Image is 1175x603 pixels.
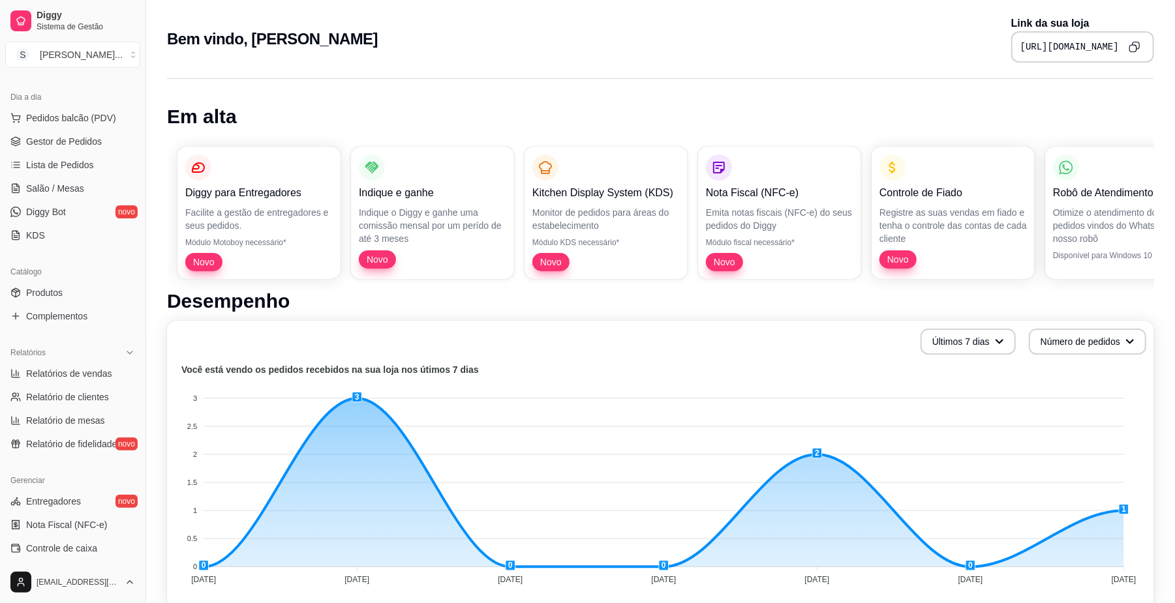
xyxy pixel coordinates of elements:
div: Dia a dia [5,87,140,108]
tspan: 2.5 [187,422,197,430]
button: Últimos 7 dias [921,329,1016,355]
div: [PERSON_NAME] ... [40,48,123,61]
p: Diggy para Entregadores [185,185,333,201]
span: [EMAIL_ADDRESS][DOMAIN_NAME] [37,577,119,587]
tspan: 1 [193,507,197,514]
h1: Desempenho [167,289,1154,313]
p: Link da sua loja [1011,16,1154,31]
tspan: 0 [193,563,197,570]
p: Emita notas fiscais (NFC-e) do seus pedidos do Diggy [706,206,853,232]
p: Módulo fiscal necessário* [706,237,853,248]
div: Gerenciar [5,470,140,491]
span: Salão / Mesas [26,182,84,195]
tspan: 1.5 [187,478,197,486]
button: Pedidos balcão (PDV) [5,108,140,128]
button: Número de pedidos [1029,329,1146,355]
a: KDS [5,225,140,246]
tspan: [DATE] [652,575,677,584]
span: Relatório de mesas [26,414,105,427]
a: Relatórios de vendas [5,363,140,384]
p: Registre as suas vendas em fiado e tenha o controle das contas de cada cliente [879,206,1027,245]
span: S [16,48,29,61]
span: Lista de Pedidos [26,158,94,171]
span: Relatório de fidelidade [26,437,117,450]
a: Produtos [5,282,140,303]
tspan: [DATE] [1112,575,1137,584]
span: KDS [26,229,45,242]
button: Diggy para EntregadoresFacilite a gestão de entregadores e seus pedidos.Módulo Motoboy necessário... [177,147,341,279]
tspan: 3 [193,394,197,402]
a: Relatório de clientes [5,387,140,407]
p: Indique o Diggy e ganhe uma comissão mensal por um perído de até 3 meses [359,206,506,245]
a: DiggySistema de Gestão [5,5,140,37]
button: Kitchen Display System (KDS)Monitor de pedidos para áreas do estabelecimentoMódulo KDS necessário... [525,147,688,279]
button: Select a team [5,42,140,68]
a: Nota Fiscal (NFC-e) [5,514,140,535]
pre: [URL][DOMAIN_NAME] [1020,40,1119,53]
tspan: 0.5 [187,535,197,542]
span: Nota Fiscal (NFC-e) [26,518,107,531]
tspan: [DATE] [344,575,369,584]
a: Diggy Botnovo [5,201,140,222]
h1: Em alta [167,105,1154,128]
tspan: [DATE] [498,575,523,584]
p: Indique e ganhe [359,185,506,201]
a: Controle de caixa [5,538,140,559]
span: Entregadores [26,495,81,508]
a: Gestor de Pedidos [5,131,140,152]
span: Gestor de Pedidos [26,135,102,148]
span: Produtos [26,286,63,299]
a: Complementos [5,306,140,327]
a: Relatório de fidelidadenovo [5,434,140,454]
span: Relatórios [10,347,46,358]
tspan: 2 [193,450,197,458]
span: Novo [709,256,740,269]
span: Diggy Bot [26,205,66,218]
tspan: [DATE] [191,575,216,584]
p: Módulo Motoboy necessário* [185,237,333,248]
a: Relatório de mesas [5,410,140,431]
span: Relatório de clientes [26,390,109,404]
p: Controle de Fiado [879,185,1027,201]
span: Pedidos balcão (PDV) [26,111,116,125]
h2: Bem vindo, [PERSON_NAME] [167,29,378,50]
span: Novo [361,253,393,266]
div: Catálogo [5,261,140,282]
span: Controle de caixa [26,542,97,555]
a: Lista de Pedidos [5,154,140,175]
a: Entregadoresnovo [5,491,140,512]
p: Nota Fiscal (NFC-e) [706,185,853,201]
button: Copy to clipboard [1124,37,1145,57]
span: Complementos [26,310,87,323]
span: Sistema de Gestão [37,22,135,32]
a: Salão / Mesas [5,178,140,199]
p: Módulo KDS necessário* [532,237,680,248]
span: Novo [188,256,220,269]
button: [EMAIL_ADDRESS][DOMAIN_NAME] [5,566,140,598]
span: Diggy [37,10,135,22]
text: Você está vendo os pedidos recebidos na sua loja nos útimos 7 dias [181,365,479,375]
tspan: [DATE] [805,575,830,584]
p: Kitchen Display System (KDS) [532,185,680,201]
button: Indique e ganheIndique o Diggy e ganhe uma comissão mensal por um perído de até 3 mesesNovo [351,147,514,279]
button: Controle de FiadoRegistre as suas vendas em fiado e tenha o controle das contas de cada clienteNovo [872,147,1035,279]
span: Relatórios de vendas [26,367,112,380]
p: Monitor de pedidos para áreas do estabelecimento [532,206,680,232]
span: Novo [535,256,567,269]
p: Facilite a gestão de entregadores e seus pedidos. [185,206,333,232]
button: Nota Fiscal (NFC-e)Emita notas fiscais (NFC-e) do seus pedidos do DiggyMódulo fiscal necessário*Novo [698,147,861,279]
span: Novo [882,253,914,266]
tspan: [DATE] [958,575,983,584]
